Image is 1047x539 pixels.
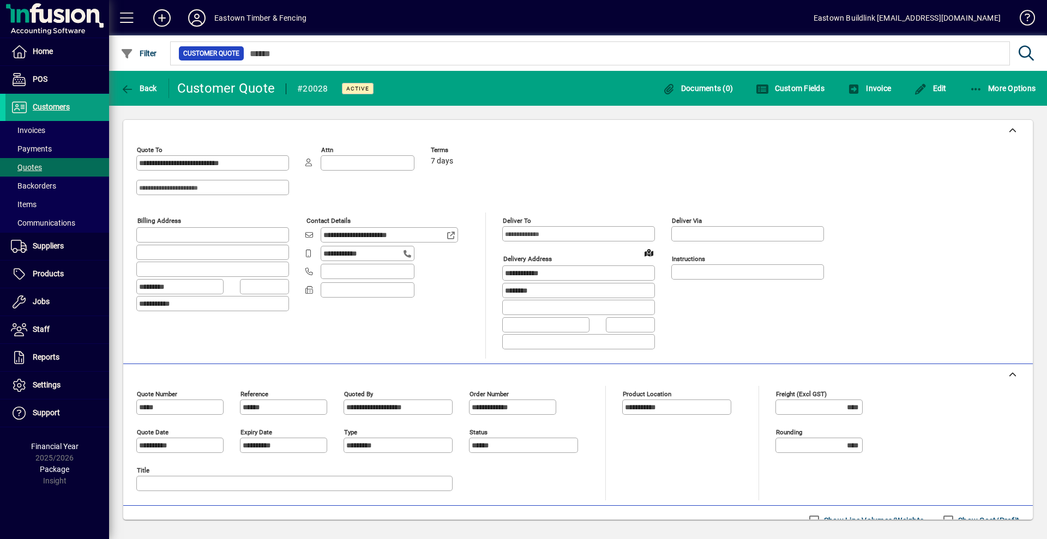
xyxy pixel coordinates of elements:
mat-label: Freight (excl GST) [776,390,827,397]
a: Products [5,261,109,288]
span: Staff [33,325,50,334]
a: Invoices [5,121,109,140]
mat-label: Rounding [776,428,802,435]
span: Backorders [11,181,56,190]
span: Support [33,408,60,417]
button: Invoice [845,78,894,98]
span: Communications [11,219,75,227]
a: Backorders [5,177,109,195]
div: Eastown Buildlink [EMAIL_ADDRESS][DOMAIN_NAME] [814,9,1001,27]
mat-label: Instructions [672,255,705,263]
mat-label: Quote To [137,146,163,154]
mat-label: Quote number [137,390,177,397]
span: Payments [11,144,52,153]
span: Package [40,465,69,474]
span: More Options [970,84,1036,93]
mat-label: Expiry date [240,428,272,435]
button: Back [118,78,160,98]
a: Staff [5,316,109,343]
div: #20028 [297,80,328,98]
span: Quotes [11,163,42,172]
mat-label: Attn [321,146,333,154]
mat-label: Quoted by [344,390,373,397]
span: Back [121,84,157,93]
mat-label: Reference [240,390,268,397]
div: Customer Quote [177,80,275,97]
div: Eastown Timber & Fencing [214,9,306,27]
span: Custom Fields [756,84,825,93]
button: More Options [967,78,1039,98]
mat-label: Quote date [137,428,169,435]
button: Edit [911,78,949,98]
label: Show Cost/Profit [956,515,1019,526]
mat-label: Type [344,428,357,435]
button: Profile [179,8,214,28]
mat-label: Title [137,466,149,474]
span: Home [33,47,53,56]
span: Financial Year [31,442,79,451]
span: Invoices [11,126,45,135]
a: POS [5,66,109,93]
span: 7 days [431,157,453,166]
a: Support [5,399,109,427]
mat-label: Deliver via [672,217,702,225]
button: Documents (0) [659,78,736,98]
span: Customer Quote [183,48,239,59]
a: Items [5,195,109,214]
span: POS [33,75,47,83]
mat-label: Status [470,428,488,435]
a: Home [5,38,109,65]
mat-label: Product location [623,390,671,397]
span: Invoice [847,84,891,93]
span: Jobs [33,297,50,306]
button: Custom Fields [753,78,827,98]
mat-label: Order number [470,390,509,397]
span: Products [33,269,64,278]
span: Edit [914,84,947,93]
a: Quotes [5,158,109,177]
a: Communications [5,214,109,232]
a: Settings [5,372,109,399]
span: Settings [33,380,61,389]
span: Documents (0) [662,84,733,93]
span: Items [11,200,37,209]
span: Suppliers [33,241,64,250]
button: Add [145,8,179,28]
label: Show Line Volumes/Weights [822,515,924,526]
a: Payments [5,140,109,158]
span: Active [346,85,369,92]
mat-label: Deliver To [503,217,531,225]
span: Filter [121,49,157,58]
a: View on map [640,244,658,261]
a: Suppliers [5,233,109,260]
span: Customers [33,102,70,111]
a: Reports [5,344,109,371]
a: Knowledge Base [1012,2,1033,38]
app-page-header-button: Back [109,78,169,98]
button: Filter [118,44,160,63]
a: Jobs [5,288,109,316]
span: Reports [33,353,59,361]
span: Terms [431,147,496,154]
